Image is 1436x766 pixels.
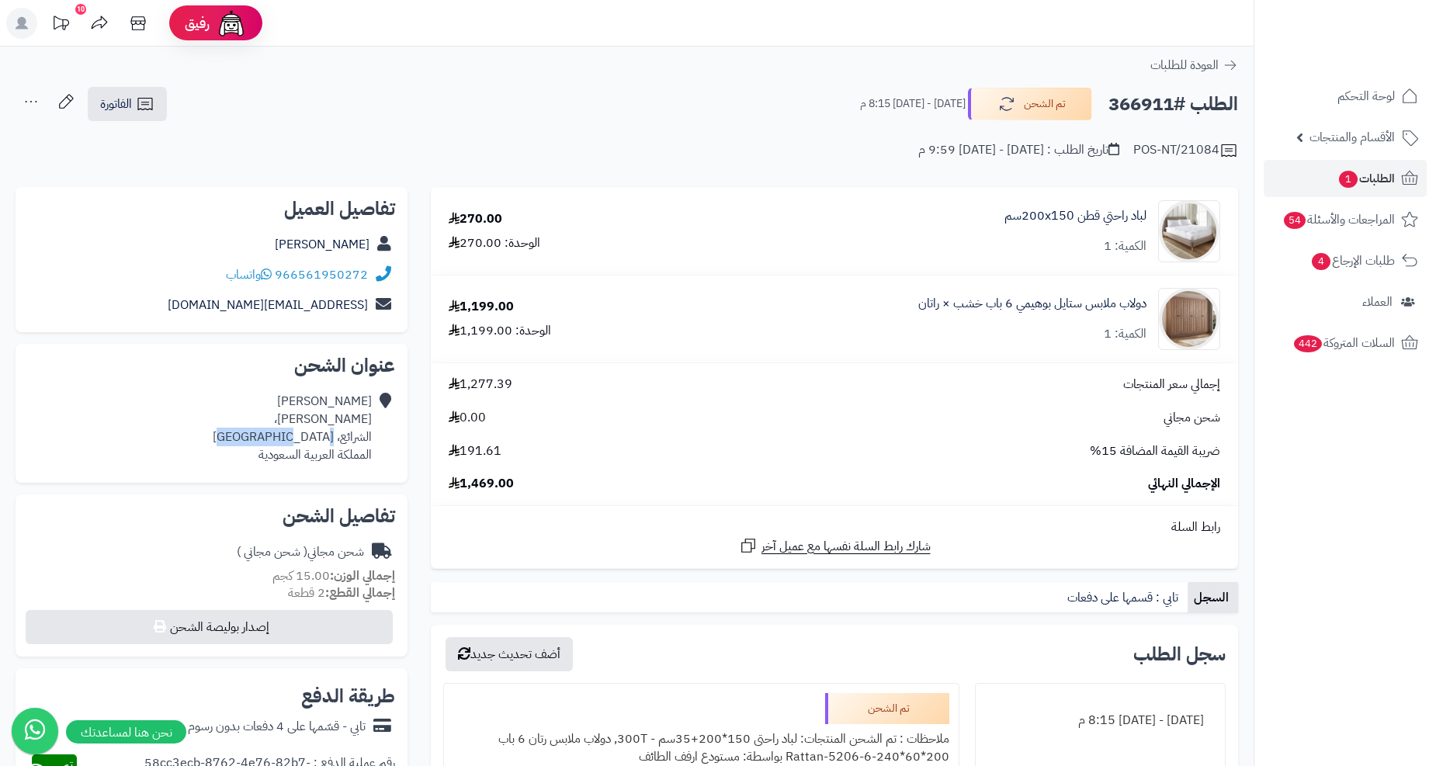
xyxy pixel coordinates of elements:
a: المراجعات والأسئلة54 [1264,201,1427,238]
a: [PERSON_NAME] [275,235,369,254]
a: العملاء [1264,283,1427,321]
button: تم الشحن [968,88,1092,120]
a: لوحة التحكم [1264,78,1427,115]
span: إجمالي سعر المنتجات [1123,376,1220,393]
span: شحن مجاني [1164,409,1220,427]
a: الفاتورة [88,87,167,121]
a: واتساب [226,265,272,284]
span: ضريبة القيمة المضافة 15% [1090,442,1220,460]
button: إصدار بوليصة الشحن [26,610,393,644]
span: 4 [1312,253,1330,270]
a: دولاب ملابس ستايل بوهيمي 6 باب خشب × راتان [918,295,1146,313]
small: 2 قطعة [288,584,395,602]
span: طلبات الإرجاع [1310,250,1395,272]
span: 1 [1339,171,1358,188]
div: الوحدة: 270.00 [449,234,540,252]
span: ( شحن مجاني ) [237,542,307,561]
span: 1,469.00 [449,475,514,493]
span: شارك رابط السلة نفسها مع عميل آخر [761,538,931,556]
img: 1692866513-1523521345-90x90.jpg [1159,200,1219,262]
div: تاريخ الطلب : [DATE] - [DATE] 9:59 م [918,141,1119,159]
img: logo-2.png [1330,41,1421,74]
a: 966561950272 [275,265,368,284]
h2: تفاصيل العميل [28,199,395,218]
a: تابي : قسمها على دفعات [1061,582,1188,613]
img: ai-face.png [216,8,247,39]
a: شارك رابط السلة نفسها مع عميل آخر [739,536,931,556]
div: رابط السلة [437,518,1232,536]
a: طلبات الإرجاع4 [1264,242,1427,279]
a: السجل [1188,582,1238,613]
span: 0.00 [449,409,486,427]
h2: تفاصيل الشحن [28,507,395,525]
span: السلات المتروكة [1292,332,1395,354]
small: 15.00 كجم [272,567,395,585]
img: 1749982072-1-90x90.jpg [1159,288,1219,350]
span: لوحة التحكم [1337,85,1395,107]
span: 1,277.39 [449,376,512,393]
div: الوحدة: 1,199.00 [449,322,551,340]
h2: طريقة الدفع [301,687,395,705]
a: الطلبات1 [1264,160,1427,197]
div: [DATE] - [DATE] 8:15 م [985,705,1216,736]
div: شحن مجاني [237,543,364,561]
a: لباد راحتي قطن 200x150سم [1004,207,1146,225]
div: 1,199.00 [449,298,514,316]
strong: إجمالي الوزن: [330,567,395,585]
div: تم الشحن [825,693,949,724]
span: رفيق [185,14,210,33]
a: تحديثات المنصة [41,8,80,43]
span: الفاتورة [100,95,132,113]
h2: عنوان الشحن [28,356,395,375]
a: [EMAIL_ADDRESS][DOMAIN_NAME] [168,296,368,314]
span: العملاء [1362,291,1393,313]
h3: سجل الطلب [1133,645,1226,664]
div: [PERSON_NAME] [PERSON_NAME]، الشرائع، [GEOGRAPHIC_DATA] المملكة العربية السعودية [213,393,372,463]
a: السلات المتروكة442 [1264,324,1427,362]
div: تابي - قسّمها على 4 دفعات بدون رسوم ولا فوائد [146,718,366,736]
a: العودة للطلبات [1150,56,1238,75]
div: 270.00 [449,210,502,228]
span: 442 [1294,335,1322,352]
strong: إجمالي القطع: [325,584,395,602]
span: الطلبات [1337,168,1395,189]
small: [DATE] - [DATE] 8:15 م [860,96,966,112]
div: POS-NT/21084 [1133,141,1238,160]
span: 191.61 [449,442,501,460]
span: العودة للطلبات [1150,56,1219,75]
h2: الطلب #366911 [1108,88,1238,120]
div: الكمية: 1 [1104,237,1146,255]
div: الكمية: 1 [1104,325,1146,343]
span: المراجعات والأسئلة [1282,209,1395,230]
span: الأقسام والمنتجات [1309,127,1395,148]
span: الإجمالي النهائي [1148,475,1220,493]
span: 54 [1284,212,1306,229]
button: أضف تحديث جديد [446,637,573,671]
div: 10 [75,4,86,15]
